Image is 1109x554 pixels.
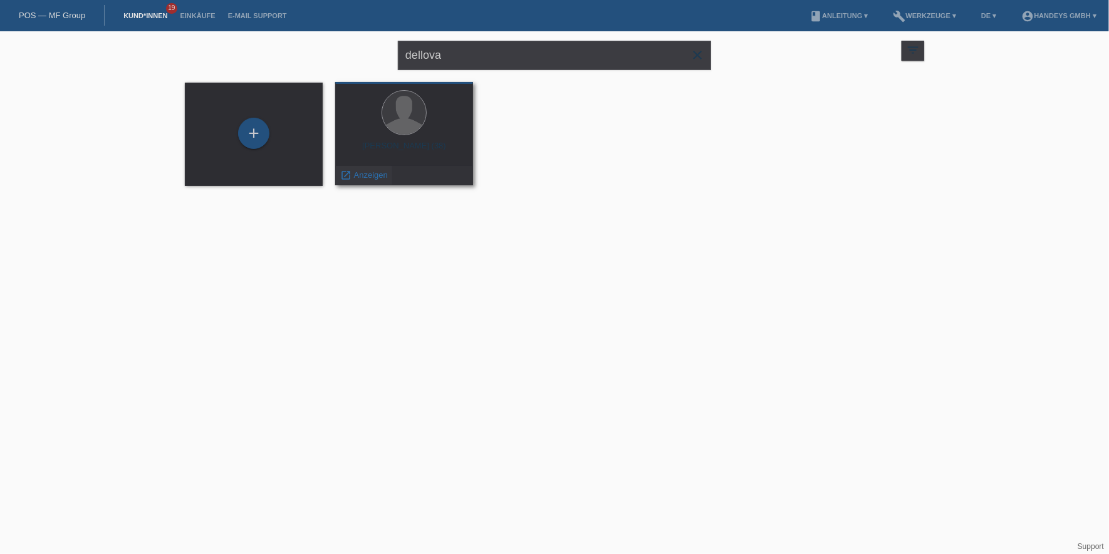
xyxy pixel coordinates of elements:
[117,12,174,19] a: Kund*innen
[222,12,293,19] a: E-Mail Support
[810,10,822,23] i: book
[354,170,388,180] span: Anzeigen
[19,11,85,20] a: POS — MF Group
[345,141,463,161] div: [PERSON_NAME] (38)
[1015,12,1103,19] a: account_circleHandeys GmbH ▾
[166,3,177,14] span: 19
[803,12,874,19] a: bookAnleitung ▾
[174,12,221,19] a: Einkäufe
[1021,10,1034,23] i: account_circle
[975,12,1002,19] a: DE ▾
[340,170,351,181] i: launch
[690,48,705,63] i: close
[398,41,711,70] input: Suche...
[239,123,269,144] div: Kund*in hinzufügen
[887,12,963,19] a: buildWerkzeuge ▾
[893,10,906,23] i: build
[1078,542,1104,551] a: Support
[906,43,920,57] i: filter_list
[340,170,388,180] a: launch Anzeigen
